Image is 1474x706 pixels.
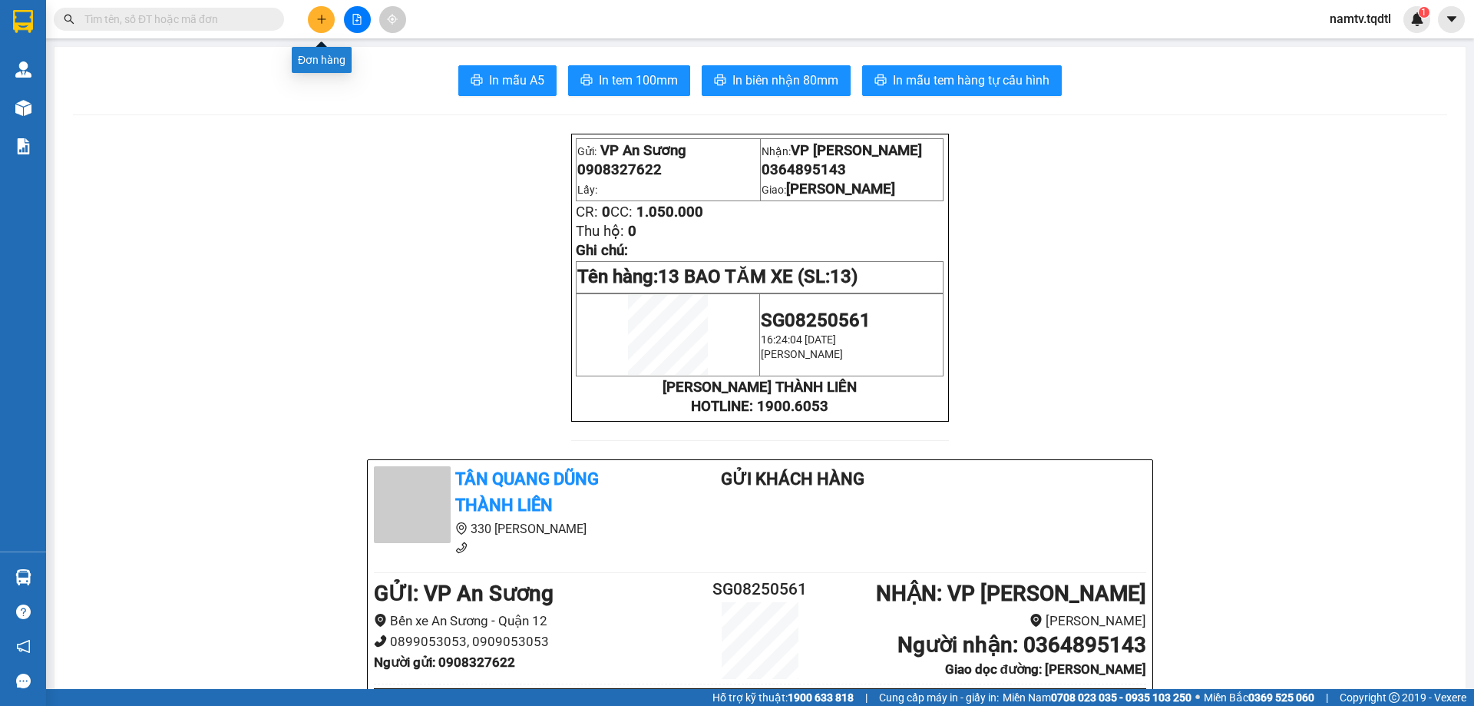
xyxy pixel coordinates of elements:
strong: HOTLINE: 1900.6053 [691,398,828,415]
span: printer [471,74,483,88]
span: printer [714,74,726,88]
span: plus [316,14,327,25]
span: caret-down [1445,12,1459,26]
li: VP VP An Sương [8,83,106,100]
button: caret-down [1438,6,1465,33]
img: solution-icon [15,138,31,154]
span: phone [374,635,387,648]
span: aim [387,14,398,25]
span: question-circle [16,605,31,619]
span: environment [8,103,18,114]
b: GỬI : VP An Sương [374,581,554,606]
b: Bến xe An Sương - Quận 12 [8,102,104,131]
span: environment [1029,614,1043,627]
b: Người gửi : 0908327622 [374,655,515,670]
strong: 1900 633 818 [788,691,854,704]
span: namtv.tqdtl [1317,9,1403,28]
span: 13) [830,266,858,287]
li: [PERSON_NAME] [825,611,1146,631]
span: Lấy: [577,184,597,196]
span: 13 BAO TĂM XE (SL: [658,266,857,287]
h2: SG08250561 [696,577,825,602]
span: | [1326,689,1328,706]
li: Bến xe An Sương - Quận 12 [374,611,696,631]
span: 0 [628,223,636,240]
span: CR: [576,204,598,220]
button: file-add [344,6,371,33]
span: 16:24:04 [DATE] [761,333,836,346]
li: 0899053053, 0909053053 [374,631,696,652]
span: Cung cấp máy in - giấy in: [879,689,999,706]
span: Ghi chú: [576,242,628,259]
b: Giao dọc đường: [PERSON_NAME] [945,661,1146,677]
p: Gửi: [577,142,758,159]
span: In mẫu A5 [489,71,544,90]
span: environment [455,522,468,535]
strong: [PERSON_NAME] THÀNH LIÊN [663,379,857,396]
span: [PERSON_NAME] [761,348,843,360]
span: SG08250561 [761,310,871,331]
span: message [16,674,31,688]
b: Gửi khách hàng [721,469,864,489]
span: phone [455,542,468,554]
span: Tên hàng: [577,266,857,287]
span: copyright [1389,692,1400,703]
span: file-add [352,14,362,25]
span: In tem 100mm [599,71,678,90]
input: Tìm tên, số ĐT hoặc mã đơn [84,11,266,28]
span: 0 [602,204,610,220]
strong: 0369 525 060 [1248,691,1314,704]
span: Miền Nam [1003,689,1191,706]
li: VP VP [PERSON_NAME] [106,83,204,117]
span: printer [874,74,887,88]
span: printer [580,74,593,88]
span: 0364895143 [762,161,846,178]
span: environment [374,614,387,627]
span: 1 [1421,7,1426,18]
span: 1.050.000 [636,204,703,220]
span: In mẫu tem hàng tự cấu hình [893,71,1049,90]
span: CC: [610,204,633,220]
img: warehouse-icon [15,569,31,585]
span: VP An Sương [600,142,686,159]
img: warehouse-icon [15,100,31,116]
li: Tân Quang Dũng Thành Liên [8,8,223,65]
button: printerIn biên nhận 80mm [702,65,851,96]
span: [PERSON_NAME] [786,181,895,197]
span: | [865,689,868,706]
img: icon-new-feature [1410,12,1424,26]
span: notification [16,639,31,654]
button: printerIn mẫu tem hàng tự cấu hình [862,65,1062,96]
b: Tân Quang Dũng Thành Liên [455,469,599,515]
b: NHẬN : VP [PERSON_NAME] [876,581,1146,606]
button: printerIn tem 100mm [568,65,690,96]
img: logo-vxr [13,10,33,33]
span: Miền Bắc [1204,689,1314,706]
span: VP [PERSON_NAME] [791,142,922,159]
span: Hỗ trợ kỹ thuật: [712,689,854,706]
button: plus [308,6,335,33]
img: warehouse-icon [15,61,31,78]
li: 330 [PERSON_NAME] [374,519,659,539]
span: search [64,14,74,25]
strong: 0708 023 035 - 0935 103 250 [1051,691,1191,704]
span: Thu hộ: [576,223,624,240]
p: Nhận: [762,142,943,159]
sup: 1 [1419,7,1429,18]
span: Giao: [762,184,895,196]
b: Người nhận : 0364895143 [897,632,1146,658]
span: ⚪️ [1195,694,1200,701]
span: In biên nhận 80mm [732,71,838,90]
button: printerIn mẫu A5 [458,65,557,96]
span: 0908327622 [577,161,662,178]
button: aim [379,6,406,33]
